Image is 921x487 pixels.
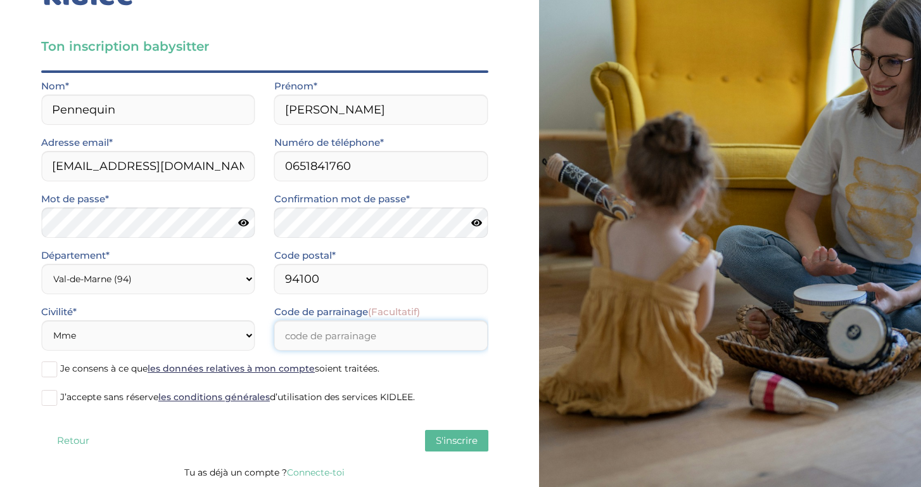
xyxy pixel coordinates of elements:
[274,304,420,320] label: Code de parrainage
[436,434,478,446] span: S'inscrire
[148,363,315,374] a: les données relatives à mon compte
[41,304,77,320] label: Civilité*
[274,191,410,207] label: Confirmation mot de passe*
[60,363,379,374] span: Je consens à ce que soient traitées.
[274,247,336,264] label: Code postal*
[158,391,270,403] a: les conditions générales
[425,430,488,451] button: S'inscrire
[287,467,345,478] a: Connecte-toi
[60,391,415,403] span: J’accepte sans réserve d’utilisation des services KIDLEE.
[41,37,488,55] h3: Ton inscription babysitter
[368,306,420,318] span: (Facultatif)
[274,264,488,294] input: Code postal
[41,191,109,207] label: Mot de passe*
[274,134,384,151] label: Numéro de téléphone*
[41,247,110,264] label: Département*
[41,464,488,481] p: Tu as déjà un compte ?
[274,320,488,351] input: code de parrainage
[274,94,488,125] input: Prénom
[41,151,255,181] input: Email
[274,151,488,181] input: Numero de telephone
[274,78,317,94] label: Prénom*
[41,430,105,451] button: Retour
[41,94,255,125] input: Nom
[41,134,113,151] label: Adresse email*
